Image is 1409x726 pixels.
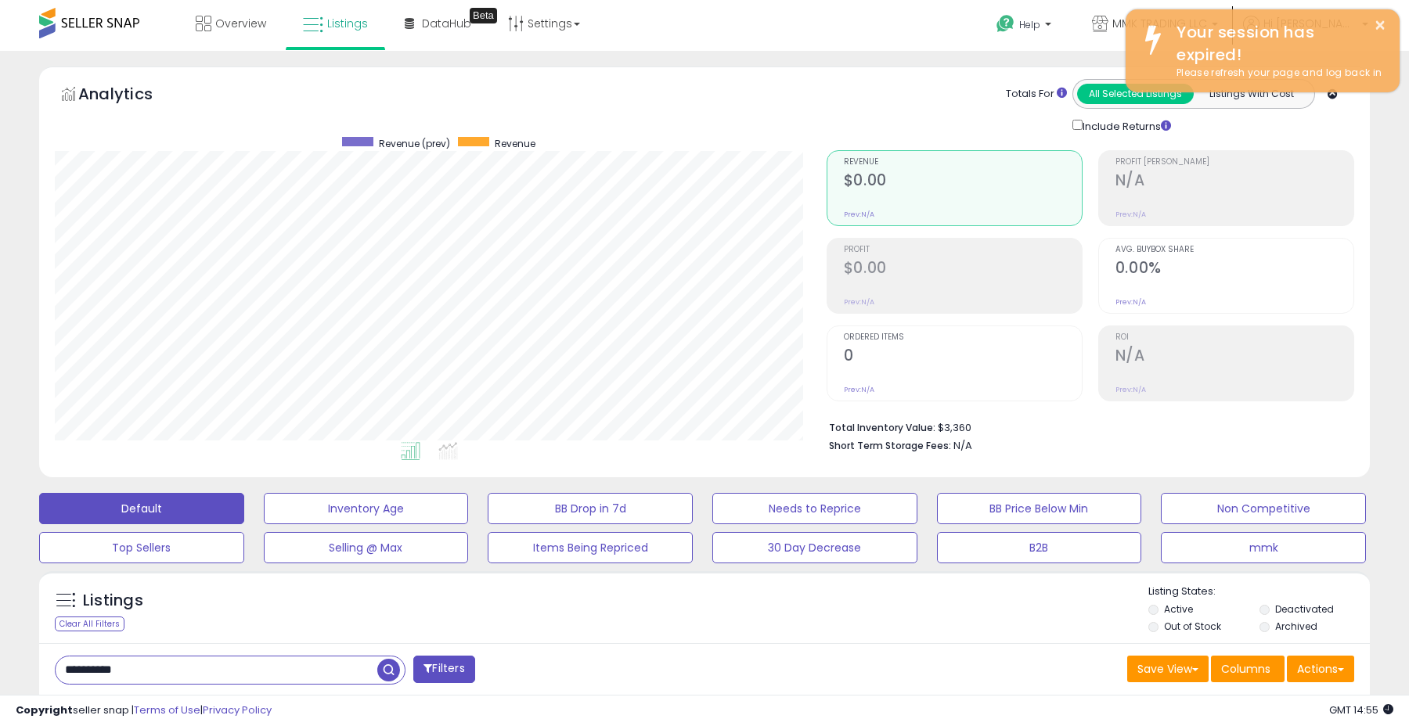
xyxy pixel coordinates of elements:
label: Out of Stock [1164,620,1221,633]
h2: N/A [1115,347,1353,368]
small: Prev: N/A [844,385,874,394]
span: Profit [844,246,1082,254]
span: Listings [327,16,368,31]
button: Listings With Cost [1193,84,1310,104]
button: B2B [937,532,1142,563]
h2: 0 [844,347,1082,368]
div: seller snap | | [16,703,272,718]
button: mmk [1161,532,1366,563]
small: Prev: N/A [844,297,874,307]
h2: N/A [1115,171,1353,192]
button: Selling @ Max [264,532,469,563]
span: Avg. Buybox Share [1115,246,1353,254]
b: Short Term Storage Fees: [829,439,951,452]
small: Prev: N/A [1115,385,1146,394]
p: Listing States: [1148,584,1369,599]
span: Overview [215,16,266,31]
button: Filters [413,656,474,683]
button: 30 Day Decrease [712,532,917,563]
i: Get Help [996,14,1015,34]
a: Privacy Policy [203,703,272,717]
a: Help [984,2,1067,51]
span: MMK TRADING LLC [1112,16,1207,31]
div: Your session has expired! [1165,21,1388,66]
button: Non Competitive [1161,493,1366,524]
div: Clear All Filters [55,616,124,631]
div: Include Returns [1061,117,1190,135]
strong: Copyright [16,703,73,717]
span: DataHub [422,16,471,31]
div: Tooltip anchor [470,8,497,23]
button: Actions [1287,656,1354,682]
b: Total Inventory Value: [829,421,935,434]
button: Top Sellers [39,532,244,563]
h2: $0.00 [844,259,1082,280]
button: Save View [1127,656,1209,682]
li: $3,360 [829,417,1342,436]
h5: Listings [83,590,143,612]
span: Revenue (prev) [379,137,450,150]
div: Please refresh your page and log back in [1165,66,1388,81]
small: Prev: N/A [844,210,874,219]
span: 2025-09-10 14:55 GMT [1329,703,1393,717]
small: Prev: N/A [1115,210,1146,219]
button: BB Drop in 7d [488,493,693,524]
h5: Analytics [78,83,183,109]
button: BB Price Below Min [937,493,1142,524]
label: Deactivated [1275,602,1334,616]
span: Help [1019,18,1040,31]
a: Terms of Use [134,703,200,717]
h2: $0.00 [844,171,1082,192]
button: Default [39,493,244,524]
small: Prev: N/A [1115,297,1146,307]
button: Inventory Age [264,493,469,524]
h2: 0.00% [1115,259,1353,280]
button: Needs to Reprice [712,493,917,524]
label: Active [1164,602,1193,616]
button: All Selected Listings [1077,84,1194,104]
label: Archived [1275,620,1317,633]
span: ROI [1115,333,1353,342]
span: N/A [953,438,972,453]
span: Columns [1221,661,1270,677]
button: Items Being Repriced [488,532,693,563]
span: Profit [PERSON_NAME] [1115,158,1353,167]
button: × [1374,16,1386,35]
span: Revenue [495,137,535,150]
span: Revenue [844,158,1082,167]
span: Ordered Items [844,333,1082,342]
button: Columns [1211,656,1285,682]
div: Totals For [1006,87,1067,102]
